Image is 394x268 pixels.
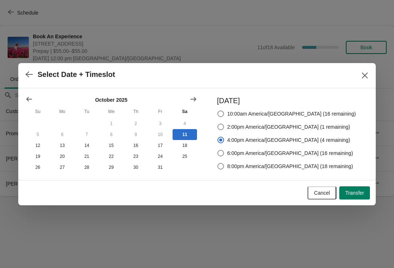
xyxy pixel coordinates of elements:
[74,129,99,140] button: Tuesday October 7 2025
[50,129,74,140] button: Monday October 6 2025
[99,162,123,173] button: Wednesday October 29 2025
[148,162,173,173] button: Friday October 31 2025
[227,110,356,117] span: 10:00am America/[GEOGRAPHIC_DATA] (16 remaining)
[124,140,148,151] button: Thursday October 16 2025
[26,140,50,151] button: Sunday October 12 2025
[148,118,173,129] button: Friday October 3 2025
[26,151,50,162] button: Sunday October 19 2025
[74,162,99,173] button: Tuesday October 28 2025
[173,129,197,140] button: Today Saturday October 11 2025
[99,118,123,129] button: Wednesday October 1 2025
[124,105,148,118] th: Thursday
[173,140,197,151] button: Saturday October 18 2025
[50,140,74,151] button: Monday October 13 2025
[50,151,74,162] button: Monday October 20 2025
[50,105,74,118] th: Monday
[50,162,74,173] button: Monday October 27 2025
[314,190,330,196] span: Cancel
[187,93,200,106] button: Show next month, November 2025
[99,129,123,140] button: Wednesday October 8 2025
[124,151,148,162] button: Thursday October 23 2025
[148,105,173,118] th: Friday
[38,70,115,79] h2: Select Date + Timeslot
[74,105,99,118] th: Tuesday
[74,140,99,151] button: Tuesday October 14 2025
[148,151,173,162] button: Friday October 24 2025
[99,140,123,151] button: Wednesday October 15 2025
[26,105,50,118] th: Sunday
[148,129,173,140] button: Friday October 10 2025
[227,149,353,157] span: 6:00pm America/[GEOGRAPHIC_DATA] (16 remaining)
[227,163,353,170] span: 8:00pm America/[GEOGRAPHIC_DATA] (18 remaining)
[308,186,337,199] button: Cancel
[26,162,50,173] button: Sunday October 26 2025
[99,105,123,118] th: Wednesday
[74,151,99,162] button: Tuesday October 21 2025
[124,129,148,140] button: Thursday October 9 2025
[227,123,350,131] span: 2:00pm America/[GEOGRAPHIC_DATA] (1 remaining)
[99,151,123,162] button: Wednesday October 22 2025
[227,136,350,144] span: 4:00pm America/[GEOGRAPHIC_DATA] (4 remaining)
[148,140,173,151] button: Friday October 17 2025
[26,129,50,140] button: Sunday October 5 2025
[173,151,197,162] button: Saturday October 25 2025
[217,96,356,106] h3: [DATE]
[124,162,148,173] button: Thursday October 30 2025
[23,93,36,106] button: Show previous month, September 2025
[124,118,148,129] button: Thursday October 2 2025
[173,118,197,129] button: Saturday October 4 2025
[358,69,371,82] button: Close
[345,190,364,196] span: Transfer
[173,105,197,118] th: Saturday
[339,186,370,199] button: Transfer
